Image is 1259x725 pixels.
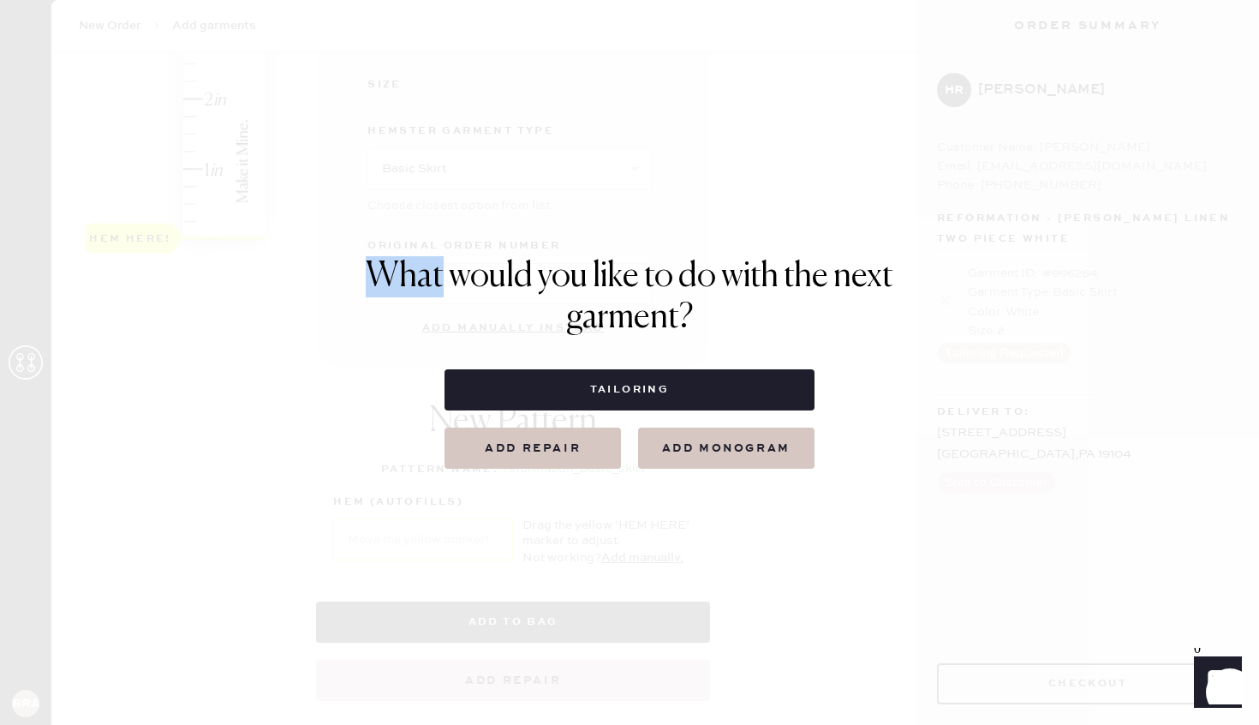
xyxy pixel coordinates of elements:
[366,256,893,339] h1: What would you like to do with the next garment?
[445,428,621,469] button: Add repair
[445,369,814,410] button: Tailoring
[638,428,814,469] button: add monogram
[1178,648,1251,722] iframe: Front Chat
